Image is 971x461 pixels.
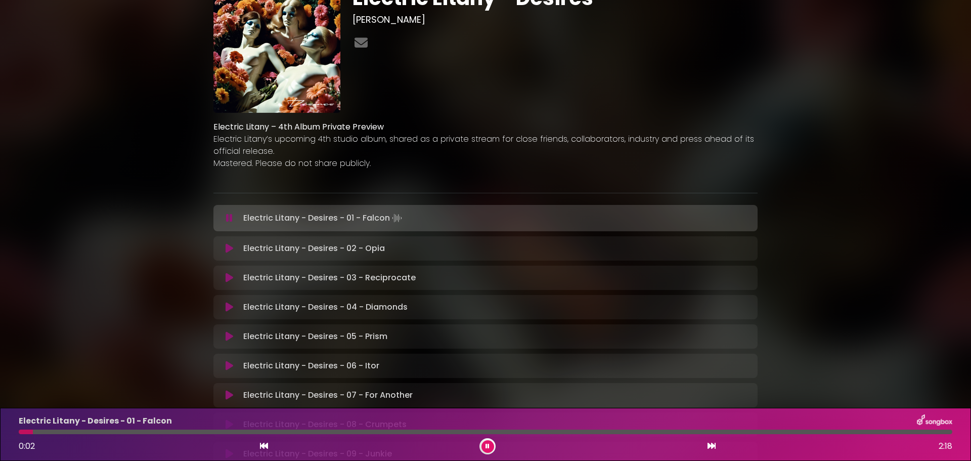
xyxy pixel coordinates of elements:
[19,415,172,427] p: Electric Litany - Desires - 01 - Falcon
[243,211,404,225] p: Electric Litany - Desires - 01 - Falcon
[243,360,379,372] p: Electric Litany - Desires - 06 - Itor
[243,330,387,343] p: Electric Litany - Desires - 05 - Prism
[213,157,758,170] p: Mastered. Please do not share publicly.
[352,14,758,25] h3: [PERSON_NAME]
[19,440,35,452] span: 0:02
[213,121,384,133] strong: Electric Litany – 4th Album Private Preview
[243,301,408,313] p: Electric Litany - Desires - 04 - Diamonds
[213,133,758,157] p: Electric Litany’s upcoming 4th studio album, shared as a private stream for close friends, collab...
[917,414,952,428] img: songbox-logo-white.png
[243,242,385,255] p: Electric Litany - Desires - 02 - Opia
[939,440,952,452] span: 2:18
[243,272,416,284] p: Electric Litany - Desires - 03 - Reciprocate
[390,211,404,225] img: waveform4.gif
[243,389,413,401] p: Electric Litany - Desires - 07 - For Another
